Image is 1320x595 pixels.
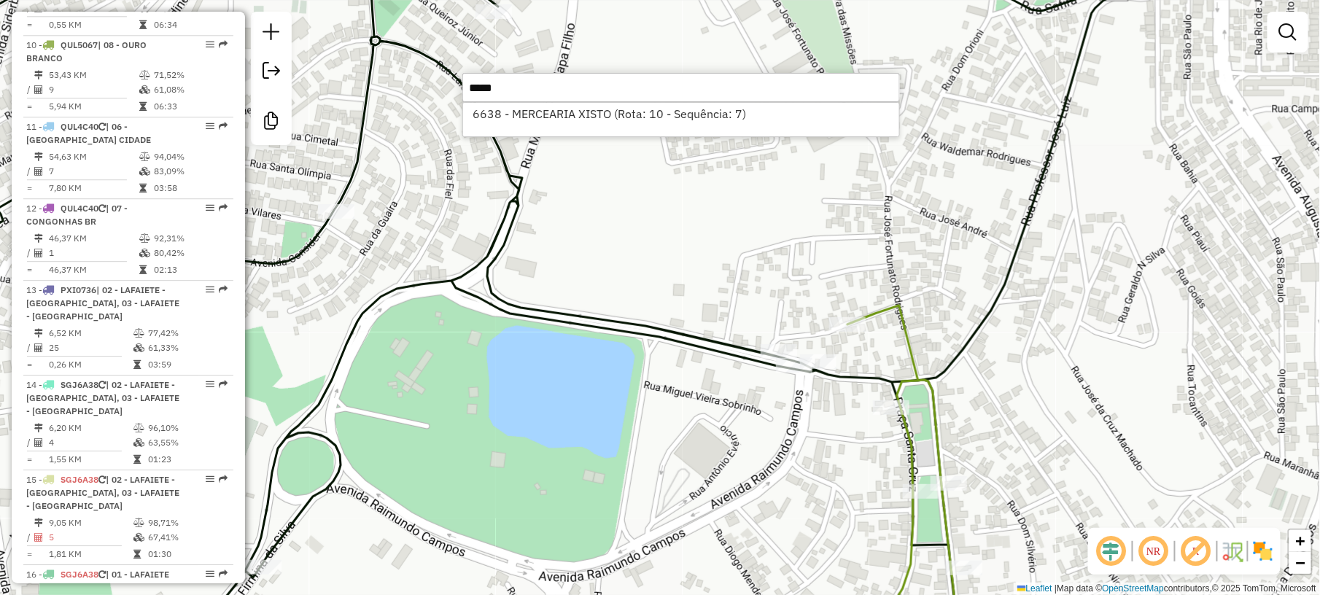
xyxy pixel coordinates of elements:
[48,68,139,82] td: 53,43 KM
[26,17,34,32] td: =
[26,99,34,114] td: =
[34,343,43,352] i: Total de Atividades
[139,234,150,243] i: % de utilização do peso
[98,381,106,389] i: Veículo já utilizado nesta sessão
[61,474,98,485] span: SGJ6A38
[1289,530,1311,552] a: Zoom in
[463,103,899,125] li: [object Object]
[26,39,147,63] span: | 08 - OURO BRANCO
[147,357,227,372] td: 03:59
[133,343,144,352] i: % de utilização da cubagem
[147,530,227,545] td: 67,41%
[26,181,34,195] td: =
[34,71,43,79] i: Distância Total
[153,262,227,277] td: 02:13
[26,435,34,450] td: /
[48,181,139,195] td: 7,80 KM
[206,285,214,294] em: Opções
[147,341,227,355] td: 61,33%
[133,550,141,559] i: Tempo total em rota
[26,357,34,372] td: =
[1136,534,1171,569] span: Ocultar NR
[219,380,228,389] em: Rota exportada
[61,569,98,580] span: SGJ6A38
[48,452,133,467] td: 1,55 KM
[139,249,150,257] i: % de utilização da cubagem
[139,167,150,176] i: % de utilização da cubagem
[206,203,214,212] em: Opções
[1094,534,1129,569] span: Ocultar deslocamento
[98,570,106,579] i: Veículo já utilizado nesta sessão
[34,85,43,94] i: Total de Atividades
[147,326,227,341] td: 77,42%
[1296,553,1305,572] span: −
[48,547,133,561] td: 1,81 KM
[139,265,147,274] i: Tempo total em rota
[48,17,139,32] td: 0,55 KM
[147,452,227,467] td: 01:23
[26,262,34,277] td: =
[139,85,150,94] i: % de utilização da cubagem
[48,262,139,277] td: 46,37 KM
[153,246,227,260] td: 80,42%
[1179,534,1214,569] span: Exibir rótulo
[133,518,144,527] i: % de utilização do peso
[153,231,227,246] td: 92,31%
[26,284,179,322] span: | 02 - LAFAIETE - [GEOGRAPHIC_DATA], 03 - LAFAIETE - [GEOGRAPHIC_DATA]
[48,149,139,164] td: 54,63 KM
[1289,552,1311,574] a: Zoom out
[26,452,34,467] td: =
[48,82,139,97] td: 9
[48,530,133,545] td: 5
[133,533,144,542] i: % de utilização da cubagem
[26,246,34,260] td: /
[153,99,227,114] td: 06:33
[26,164,34,179] td: /
[206,40,214,49] em: Opções
[147,435,227,450] td: 63,55%
[26,379,179,416] span: 14 -
[206,380,214,389] em: Opções
[206,122,214,131] em: Opções
[257,106,286,139] a: Criar modelo
[219,569,228,578] em: Rota exportada
[48,326,133,341] td: 6,52 KM
[34,167,43,176] i: Total de Atividades
[147,547,227,561] td: 01:30
[98,204,106,213] i: Veículo já utilizado nesta sessão
[61,203,98,214] span: QUL4C40
[26,341,34,355] td: /
[139,20,147,29] i: Tempo total em rota
[26,203,128,227] span: | 07 - CONGONHAS BR
[48,435,133,450] td: 4
[26,379,179,416] span: | 02 - LAFAIETE - [GEOGRAPHIC_DATA], 03 - LAFAIETE - [GEOGRAPHIC_DATA]
[463,103,899,125] ul: Option List
[206,475,214,483] em: Opções
[147,421,227,435] td: 96,10%
[153,17,227,32] td: 06:34
[139,152,150,161] i: % de utilização do peso
[133,424,144,432] i: % de utilização do peso
[48,516,133,530] td: 9,05 KM
[139,102,147,111] i: Tempo total em rota
[34,424,43,432] i: Distância Total
[133,455,141,464] i: Tempo total em rota
[257,17,286,50] a: Nova sessão e pesquisa
[219,122,228,131] em: Rota exportada
[133,329,144,338] i: % de utilização do peso
[139,184,147,192] i: Tempo total em rota
[34,518,43,527] i: Distância Total
[34,438,43,447] i: Total de Atividades
[153,181,227,195] td: 03:58
[133,438,144,447] i: % de utilização da cubagem
[26,284,179,322] span: 13 -
[61,284,96,295] span: PXI0736
[257,56,286,89] a: Exportar sessão
[1103,583,1165,594] a: OpenStreetMap
[219,203,228,212] em: Rota exportada
[26,474,179,511] span: 15 -
[139,71,150,79] i: % de utilização do peso
[48,341,133,355] td: 25
[1014,583,1320,595] div: Map data © contributors,© 2025 TomTom, Microsoft
[206,569,214,578] em: Opções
